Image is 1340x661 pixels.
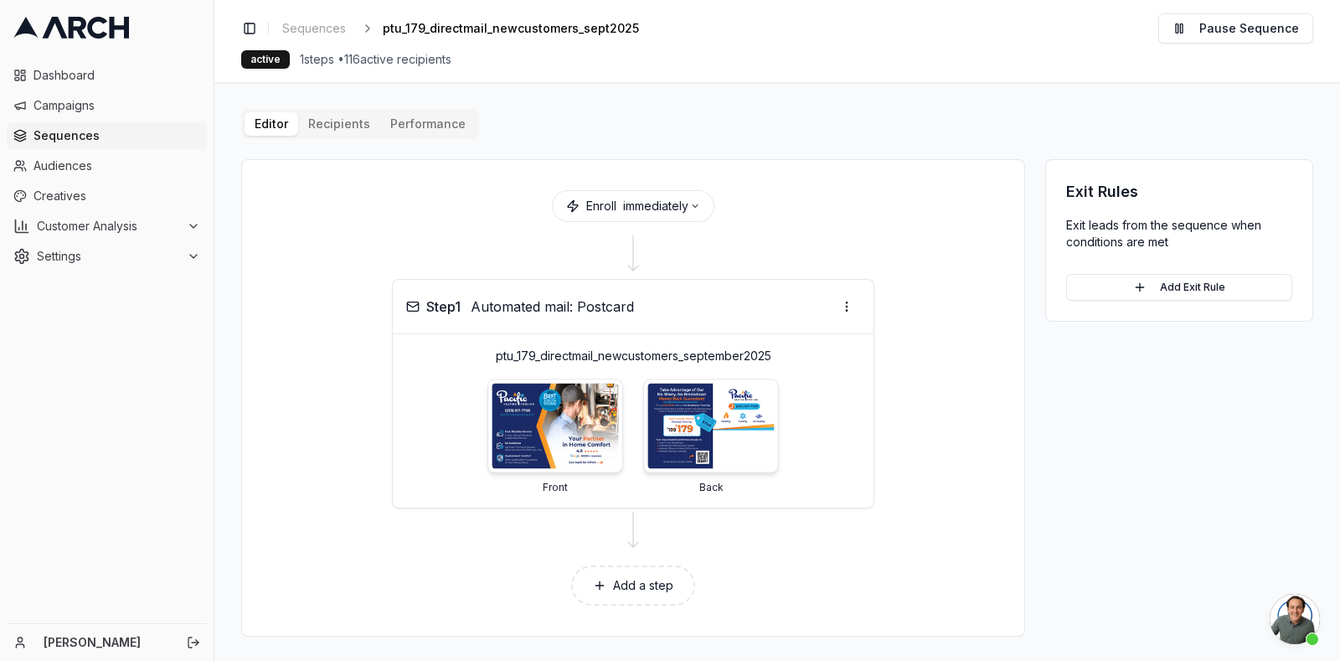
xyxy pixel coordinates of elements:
a: [PERSON_NAME] [44,634,168,651]
img: ptu_179_directmail_newcustomers_september2025 - Front [492,384,618,469]
button: Customer Analysis [7,213,207,240]
span: Automated mail: Postcard [471,297,634,317]
button: Add Exit Rule [1066,274,1292,301]
a: Dashboard [7,62,207,89]
span: ptu_179_directmail_newcustomers_sept2025 [383,20,639,37]
span: Creatives [33,188,200,204]
a: Campaigns [7,92,207,119]
div: Enroll [552,190,714,222]
button: Performance [380,112,476,136]
span: Step 1 [426,297,461,317]
nav: breadcrumb [276,17,666,40]
span: Audiences [33,158,200,174]
a: Sequences [7,122,207,149]
span: Customer Analysis [37,218,180,235]
div: Open chat [1270,594,1320,644]
p: ptu_179_directmail_newcustomers_september2025 [406,348,860,364]
img: ptu_179_directmail_newcustomers_september2025 - Back [647,384,774,469]
span: Dashboard [33,67,200,84]
span: Sequences [33,127,200,144]
span: 1 steps • 116 active recipients [300,51,451,68]
span: Campaigns [33,97,200,114]
h3: Exit Rules [1066,180,1292,204]
p: Exit leads from the sequence when conditions are met [1066,217,1292,250]
button: immediately [623,198,700,214]
button: Editor [245,112,298,136]
button: Add a step [571,565,695,606]
span: Settings [37,248,180,265]
button: Log out [182,631,205,654]
p: Front [543,481,568,494]
span: Sequences [282,20,346,37]
button: Settings [7,243,207,270]
a: Audiences [7,152,207,179]
button: Pause Sequence [1158,13,1313,44]
button: Recipients [298,112,380,136]
a: Sequences [276,17,353,40]
a: Creatives [7,183,207,209]
div: active [241,50,290,69]
p: Back [699,481,724,494]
